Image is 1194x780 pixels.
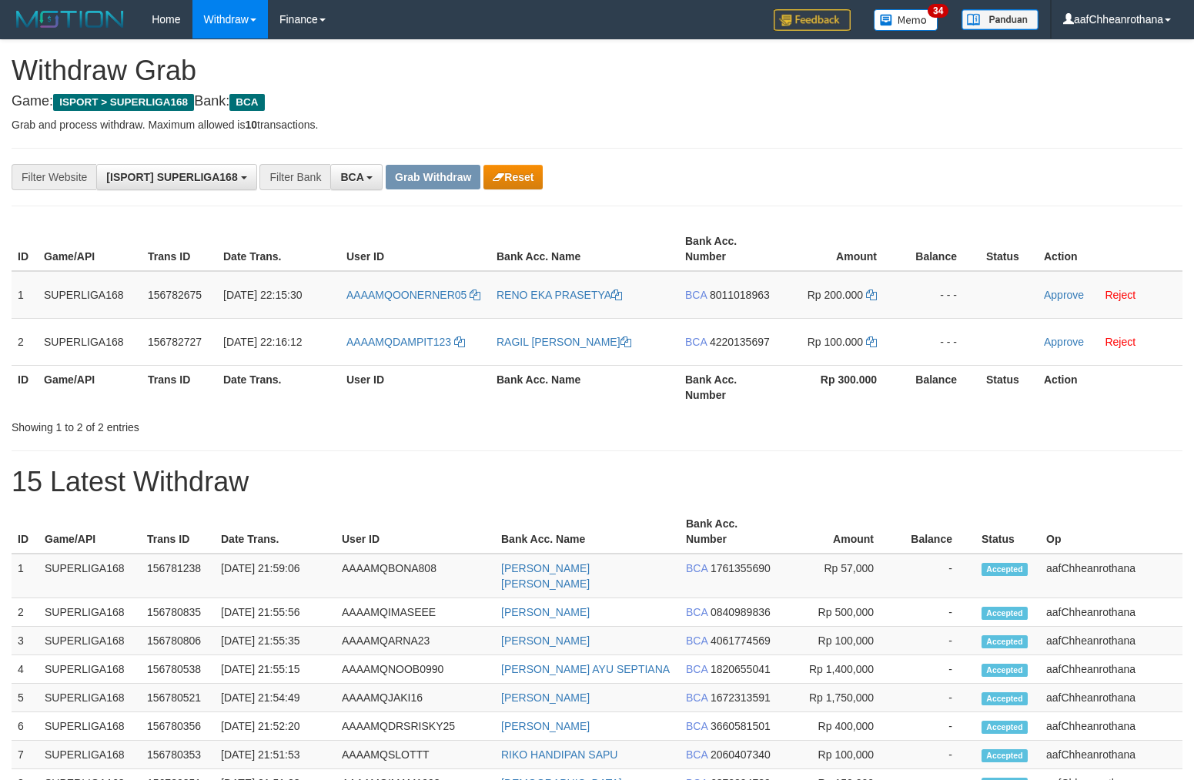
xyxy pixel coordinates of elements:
td: AAAAMQSLOTTT [336,741,495,769]
th: Bank Acc. Name [490,365,679,409]
span: Accepted [982,563,1028,576]
td: aafChheanrothana [1040,554,1182,598]
td: SUPERLIGA168 [38,271,142,319]
td: aafChheanrothana [1040,598,1182,627]
th: Bank Acc. Number [680,510,779,554]
th: Trans ID [142,227,217,271]
td: aafChheanrothana [1040,684,1182,712]
td: 3 [12,627,38,655]
span: Copy 2060407340 to clipboard [711,748,771,761]
a: RENO EKA PRASETYA [497,289,622,301]
th: Bank Acc. Number [679,365,780,409]
td: 156780356 [141,712,215,741]
th: Rp 300.000 [780,365,900,409]
span: Copy 8011018963 to clipboard [710,289,770,301]
td: SUPERLIGA168 [38,598,141,627]
td: 7 [12,741,38,769]
h1: Withdraw Grab [12,55,1182,86]
span: Copy 1672313591 to clipboard [711,691,771,704]
span: [ISPORT] SUPERLIGA168 [106,171,237,183]
td: 2 [12,318,38,365]
span: 156782727 [148,336,202,348]
th: Balance [897,510,975,554]
span: Accepted [982,749,1028,762]
th: Status [980,227,1038,271]
th: Game/API [38,510,141,554]
td: - [897,741,975,769]
span: BCA [686,634,707,647]
span: BCA [686,606,707,618]
span: BCA [340,171,363,183]
td: - [897,684,975,712]
span: BCA [686,663,707,675]
h1: 15 Latest Withdraw [12,467,1182,497]
span: Accepted [982,664,1028,677]
th: Date Trans. [217,365,340,409]
td: SUPERLIGA168 [38,627,141,655]
span: Accepted [982,692,1028,705]
td: Rp 1,750,000 [779,684,897,712]
th: Status [975,510,1040,554]
button: BCA [330,164,383,190]
span: [DATE] 22:15:30 [223,289,302,301]
a: [PERSON_NAME] [501,691,590,704]
a: Copy 200000 to clipboard [866,289,877,301]
span: AAAAMQOONERNER05 [346,289,467,301]
span: BCA [686,748,707,761]
span: Accepted [982,635,1028,648]
div: Filter Bank [259,164,330,190]
td: AAAAMQJAKI16 [336,684,495,712]
span: ISPORT > SUPERLIGA168 [53,94,194,111]
th: User ID [340,227,490,271]
td: 1 [12,271,38,319]
span: Copy 4220135697 to clipboard [710,336,770,348]
a: [PERSON_NAME] [501,720,590,732]
td: 156781238 [141,554,215,598]
th: Balance [900,365,980,409]
span: 156782675 [148,289,202,301]
th: Op [1040,510,1182,554]
th: Game/API [38,365,142,409]
td: SUPERLIGA168 [38,554,141,598]
td: SUPERLIGA168 [38,712,141,741]
td: SUPERLIGA168 [38,684,141,712]
th: Date Trans. [215,510,336,554]
th: Trans ID [142,365,217,409]
td: [DATE] 21:55:56 [215,598,336,627]
td: 156780835 [141,598,215,627]
span: Copy 1761355690 to clipboard [711,562,771,574]
th: ID [12,510,38,554]
button: Reset [483,165,543,189]
span: BCA [685,289,707,301]
strong: 10 [245,119,257,131]
td: Rp 100,000 [779,627,897,655]
td: AAAAMQARNA23 [336,627,495,655]
th: Action [1038,227,1182,271]
td: [DATE] 21:52:20 [215,712,336,741]
th: User ID [340,365,490,409]
button: [ISPORT] SUPERLIGA168 [96,164,256,190]
th: ID [12,365,38,409]
td: SUPERLIGA168 [38,741,141,769]
td: SUPERLIGA168 [38,655,141,684]
td: Rp 500,000 [779,598,897,627]
td: Rp 57,000 [779,554,897,598]
span: Rp 200.000 [808,289,863,301]
img: Feedback.jpg [774,9,851,31]
span: BCA [229,94,264,111]
th: Trans ID [141,510,215,554]
span: BCA [686,720,707,732]
th: Bank Acc. Number [679,227,780,271]
th: Date Trans. [217,227,340,271]
span: 34 [928,4,948,18]
span: Accepted [982,721,1028,734]
img: Button%20Memo.svg [874,9,938,31]
button: Grab Withdraw [386,165,480,189]
td: 156780521 [141,684,215,712]
a: Approve [1044,336,1084,348]
p: Grab and process withdraw. Maximum allowed is transactions. [12,117,1182,132]
td: Rp 100,000 [779,741,897,769]
td: 5 [12,684,38,712]
a: Approve [1044,289,1084,301]
a: AAAAMQOONERNER05 [346,289,480,301]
